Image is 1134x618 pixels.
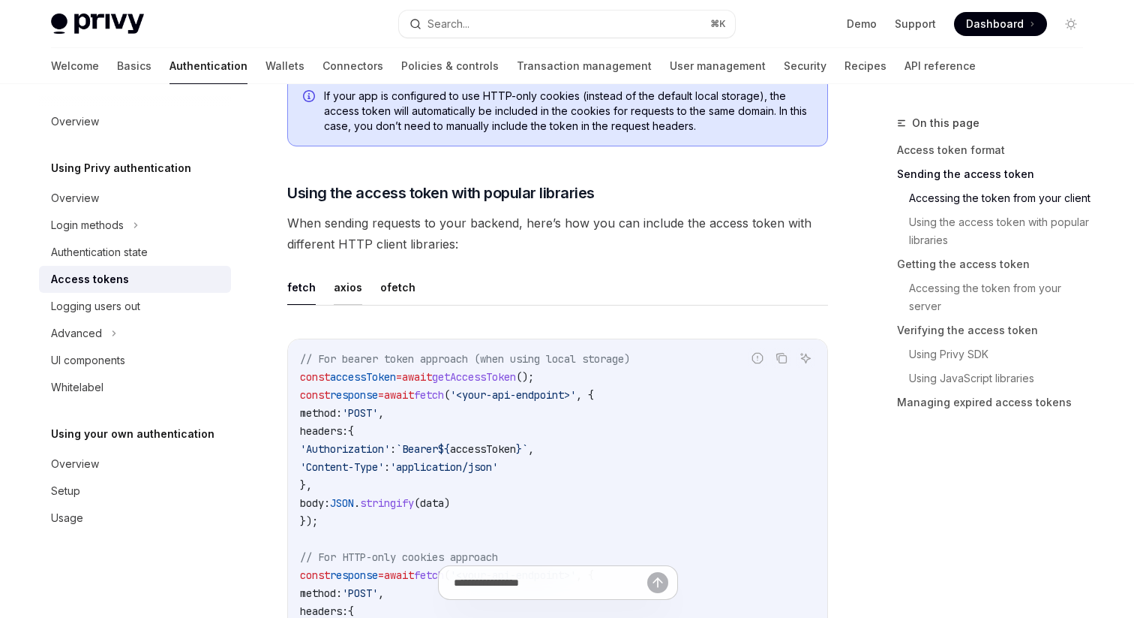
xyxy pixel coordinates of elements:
div: Access tokens [51,270,129,288]
span: ( [444,388,450,402]
span: response [330,388,378,402]
a: Dashboard [954,12,1047,36]
span: }, [300,478,312,492]
a: Using JavaScript libraries [909,366,1095,390]
a: Welcome [51,48,99,84]
span: , [528,442,534,456]
a: Access token format [897,138,1095,162]
h5: Using your own authentication [51,425,214,443]
button: Ask AI [796,348,815,368]
span: '<your-api-endpoint>' [450,388,576,402]
span: stringify [360,496,414,510]
span: = [396,370,402,384]
a: Access tokens [39,266,231,293]
div: Search... [427,15,469,33]
span: If your app is configured to use HTTP-only cookies (instead of the default local storage), the ac... [324,89,812,134]
span: await [384,388,414,402]
span: (); [516,370,534,384]
a: Security [784,48,826,84]
a: Overview [39,108,231,135]
button: Report incorrect code [748,348,767,368]
svg: Info [303,90,318,105]
span: , { [576,388,594,402]
a: Basics [117,48,151,84]
a: Overview [39,451,231,478]
span: const [300,370,330,384]
a: Whitelabel [39,374,231,401]
h5: Using Privy authentication [51,159,191,177]
a: Setup [39,478,231,505]
div: Authentication state [51,243,148,261]
span: `Bearer [396,442,438,456]
button: Copy the contents from the code block [772,348,791,368]
a: Authentication state [39,239,231,266]
span: On this page [912,114,979,132]
span: getAccessToken [432,370,516,384]
span: method: [300,406,342,420]
button: Toggle dark mode [1059,12,1083,36]
a: Demo [847,17,877,32]
div: UI components [51,351,125,369]
div: Usage [51,509,83,527]
span: ` [522,442,528,456]
span: 'Content-Type' [300,460,384,474]
div: Overview [51,113,99,131]
a: Getting the access token [897,252,1095,276]
span: JSON [330,496,354,510]
span: Dashboard [966,17,1024,32]
a: Connectors [322,48,383,84]
a: Sending the access token [897,162,1095,186]
span: fetch [414,388,444,402]
span: data [420,496,444,510]
span: // For HTTP-only cookies approach [300,550,498,564]
div: Logging users out [51,297,140,315]
a: Support [895,17,936,32]
a: Verifying the access token [897,318,1095,342]
img: light logo [51,14,144,35]
a: Policies & controls [401,48,499,84]
span: ⌘ K [710,18,726,30]
div: Advanced [51,324,102,342]
div: Overview [51,189,99,207]
a: Accessing the token from your client [909,186,1095,210]
button: ofetch [380,270,415,305]
span: Using the access token with popular libraries [287,182,595,203]
span: 'Authorization' [300,442,390,456]
span: accessToken [450,442,516,456]
span: await [402,370,432,384]
span: ( [414,496,420,510]
a: Using Privy SDK [909,342,1095,366]
a: API reference [904,48,976,84]
span: 'POST' [342,406,378,420]
button: fetch [287,270,316,305]
div: Overview [51,455,99,473]
span: headers: [300,424,348,438]
span: = [378,388,384,402]
span: body: [300,496,330,510]
span: When sending requests to your backend, here’s how you can include the access token with different... [287,213,828,255]
span: . [354,496,360,510]
span: : [390,442,396,456]
span: { [348,424,354,438]
button: Search...⌘K [399,11,735,38]
span: }); [300,514,318,528]
span: accessToken [330,370,396,384]
button: axios [334,270,362,305]
a: Recipes [844,48,886,84]
span: const [300,388,330,402]
a: Using the access token with popular libraries [909,210,1095,252]
div: Login methods [51,216,124,234]
button: Send message [647,572,668,593]
a: Transaction management [517,48,652,84]
span: 'application/json' [390,460,498,474]
span: // For bearer token approach (when using local storage) [300,352,630,366]
span: } [516,442,522,456]
a: Overview [39,185,231,212]
a: Logging users out [39,293,231,320]
a: Accessing the token from your server [909,276,1095,318]
div: Setup [51,482,80,500]
span: : [384,460,390,474]
a: Authentication [169,48,247,84]
a: UI components [39,347,231,374]
span: ) [444,496,450,510]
